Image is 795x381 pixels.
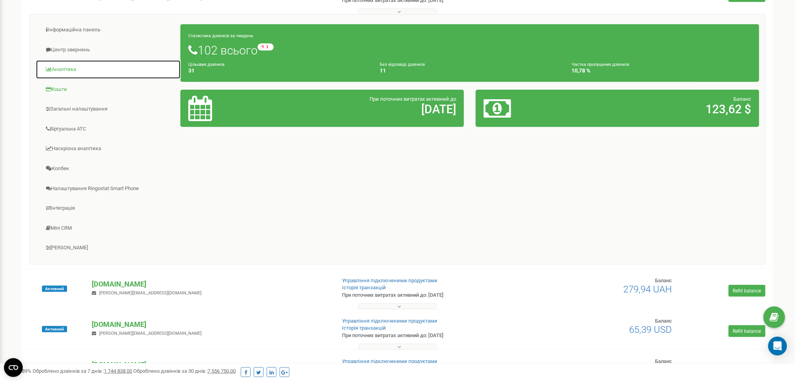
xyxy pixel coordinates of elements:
[655,278,672,283] span: Баланс
[36,80,181,99] a: Кошти
[342,278,438,283] a: Управління підключеними продуктами
[655,318,672,324] span: Баланс
[92,319,329,330] p: [DOMAIN_NAME]
[655,358,672,364] span: Баланс
[4,358,23,377] button: Open CMP widget
[571,68,751,74] h4: 10,78 %
[342,332,518,339] p: При поточних витратах активний до: [DATE]
[342,292,518,299] p: При поточних витратах активний до: [DATE]
[36,199,181,218] a: Інтеграція
[36,60,181,79] a: Аналiтика
[282,103,456,116] h2: [DATE]
[188,44,751,57] h1: 102 всього
[342,318,438,324] a: Управління підключеними продуктами
[258,44,274,51] small: -9
[92,360,329,370] p: [DOMAIN_NAME]
[729,285,766,297] a: Refill balance
[99,331,202,336] span: [PERSON_NAME][EMAIL_ADDRESS][DOMAIN_NAME]
[768,337,787,356] div: Open Intercom Messenger
[36,179,181,198] a: Налаштування Ringostat Smart Phone
[104,368,132,374] u: 1 744 838,00
[36,139,181,158] a: Наскрізна аналітика
[188,68,368,74] h4: 31
[92,279,329,289] p: [DOMAIN_NAME]
[33,368,132,374] span: Оброблено дзвінків за 7 днів :
[577,103,751,116] h2: 123,62 $
[734,96,751,102] span: Баланс
[380,62,425,67] small: Без відповіді дзвінків
[342,358,438,364] a: Управління підключеними продуктами
[380,68,560,74] h4: 11
[729,325,766,337] a: Refill balance
[133,368,236,374] span: Оброблено дзвінків за 30 днів :
[36,159,181,178] a: Колбек
[99,290,202,296] span: [PERSON_NAME][EMAIL_ADDRESS][DOMAIN_NAME]
[342,285,386,290] a: Історія транзакцій
[36,238,181,258] a: [PERSON_NAME]
[207,368,236,374] u: 7 556 750,00
[36,40,181,60] a: Центр звернень
[36,20,181,40] a: Інформаційна панель
[571,62,629,67] small: Частка пропущених дзвінків
[629,324,672,335] span: 65,39 USD
[369,96,456,102] span: При поточних витратах активний до
[342,325,386,331] a: Історія транзакцій
[36,120,181,139] a: Віртуальна АТС
[42,326,67,332] span: Активний
[188,62,224,67] small: Цільових дзвінків
[188,33,253,38] small: Статистика дзвінків за тиждень
[36,100,181,119] a: Загальні налаштування
[624,284,672,295] span: 279,94 UAH
[42,286,67,292] span: Активний
[36,219,181,238] a: Mini CRM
